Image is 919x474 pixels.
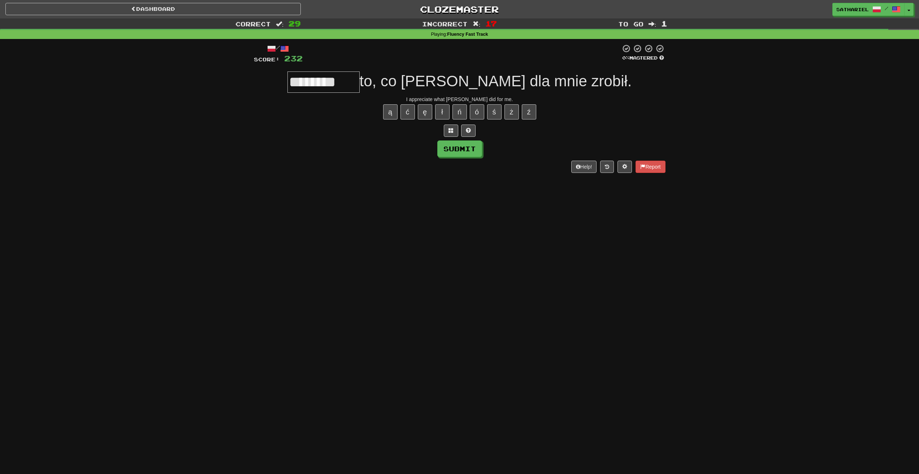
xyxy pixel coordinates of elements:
button: ą [383,104,398,119]
button: ł [435,104,450,119]
strong: Fluency Fast Track [447,32,488,37]
a: Sathariel / [832,3,905,16]
span: 17 [485,19,497,28]
span: Sathariel [836,6,869,13]
button: ń [452,104,467,119]
span: : [473,21,481,27]
span: 29 [289,19,301,28]
button: Help! [571,161,597,173]
button: ś [487,104,502,119]
span: 232 [284,54,303,63]
span: Correct [235,20,271,27]
span: To go [618,20,643,27]
button: Report [636,161,665,173]
button: ć [400,104,415,119]
span: 0 % [622,55,629,61]
button: ó [470,104,484,119]
span: : [649,21,656,27]
button: ź [522,104,536,119]
span: : [276,21,284,27]
a: Dashboard [5,3,301,15]
button: Switch sentence to multiple choice alt+p [444,125,458,137]
a: Clozemaster [312,3,607,16]
span: / [885,6,888,11]
div: Mastered [621,55,666,61]
div: / [254,44,303,53]
span: Score: [254,56,280,62]
button: Submit [437,140,482,157]
button: Round history (alt+y) [600,161,614,173]
span: Incorrect [422,20,468,27]
button: Single letter hint - you only get 1 per sentence and score half the points! alt+h [461,125,476,137]
div: I appreciate what [PERSON_NAME] did for me. [254,96,666,103]
span: 1 [661,19,667,28]
button: ż [504,104,519,119]
button: ę [418,104,432,119]
span: to, co [PERSON_NAME] dla mnie zrobił. [360,73,632,90]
